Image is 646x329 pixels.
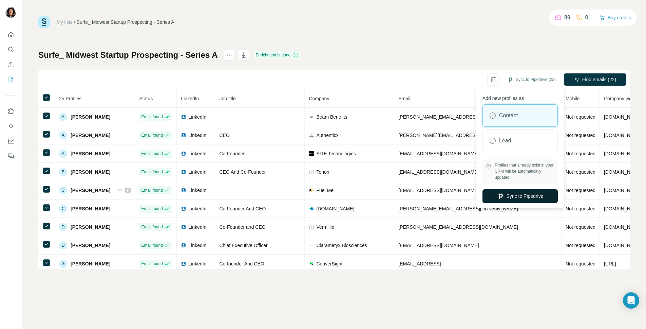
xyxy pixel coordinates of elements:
a: My lists [57,19,73,25]
span: [PERSON_NAME] [71,260,110,267]
li: / [74,19,75,25]
img: company-logo [309,261,314,266]
span: Email found [141,132,163,138]
span: CEO And Co-Founder [219,169,266,175]
span: [PERSON_NAME][EMAIL_ADDRESS][PERSON_NAME][DOMAIN_NAME] [398,133,557,138]
span: Email found [141,224,163,230]
span: Not requested [566,188,595,193]
div: Open Intercom Messenger [623,292,639,309]
span: Co-founder And CEO [219,261,264,266]
button: Search [5,44,16,56]
button: Sync to Pipedrive (22) [503,74,560,85]
span: Email found [141,242,163,248]
div: Enrichment is done [254,51,301,59]
button: Sync to Pipedrive [482,189,558,203]
span: [PERSON_NAME] [71,132,110,139]
span: Not requested [566,243,595,248]
button: actions [224,50,235,60]
span: Email found [141,151,163,157]
img: Surfe Logo [38,16,50,28]
span: Not requested [566,206,595,211]
span: [PERSON_NAME] [71,205,110,212]
span: [PERSON_NAME][EMAIL_ADDRESS][DOMAIN_NAME] [398,224,518,230]
span: LinkedIn [188,150,206,157]
span: LinkedIn [188,114,206,120]
img: company-logo [309,151,314,156]
span: Profiles that already exist in your CRM will be automatically updated. [495,162,554,180]
img: LinkedIn logo [181,133,186,138]
h1: Surfe_ Midwest Startup Prospecting - Series A [38,50,218,60]
span: [DOMAIN_NAME] [604,243,642,248]
span: Chief Executive Officer [219,243,267,248]
span: [PERSON_NAME] [71,224,110,230]
span: Mobile [566,96,579,101]
span: [PERSON_NAME][EMAIL_ADDRESS][DOMAIN_NAME] [398,114,518,120]
span: [EMAIL_ADDRESS][DOMAIN_NAME] [398,243,479,248]
span: LinkedIn [188,205,206,212]
label: Contact [499,111,518,120]
div: A [59,131,67,139]
button: Use Surfe on LinkedIn [5,105,16,117]
img: LinkedIn logo [181,188,186,193]
span: [EMAIL_ADDRESS] [398,261,441,266]
button: Find emails (22) [564,73,626,86]
img: LinkedIn logo [181,224,186,230]
span: [DOMAIN_NAME] [604,114,642,120]
span: Email found [141,114,163,120]
span: Vermillio [316,224,334,230]
span: [DOMAIN_NAME] [604,169,642,175]
span: Co-Founder [219,151,245,156]
span: ConverSight [316,260,342,267]
span: CEO [219,133,229,138]
span: LinkedIn [188,187,206,194]
p: 89 [564,14,570,22]
button: Enrich CSV [5,58,16,71]
div: A [59,150,67,158]
img: LinkedIn logo [181,261,186,266]
span: Email found [141,187,163,193]
span: Status [139,96,153,101]
span: [PERSON_NAME] [71,169,110,175]
span: Not requested [566,169,595,175]
span: [DOMAIN_NAME] [316,205,354,212]
img: LinkedIn logo [181,169,186,175]
span: Not requested [566,224,595,230]
div: D [59,223,67,231]
span: LinkedIn [188,169,206,175]
img: company-logo [309,114,314,120]
img: LinkedIn logo [181,206,186,211]
span: [PERSON_NAME] [71,150,110,157]
span: LinkedIn [188,224,206,230]
button: Buy credits [600,13,631,22]
span: [EMAIL_ADDRESS][DOMAIN_NAME] [398,188,479,193]
span: LinkedIn [188,242,206,249]
span: Job title [219,96,235,101]
label: Lead [499,137,511,145]
span: [EMAIL_ADDRESS][DOMAIN_NAME] [398,151,479,156]
div: C [59,205,67,213]
div: D [59,241,67,249]
span: 25 Profiles [59,96,81,101]
img: company-logo [309,133,314,138]
button: My lists [5,73,16,86]
img: company-logo [309,243,314,248]
button: Use Surfe API [5,120,16,132]
span: [DOMAIN_NAME] [604,133,642,138]
div: C [59,186,67,194]
span: Co-Founder And CEO [219,206,266,211]
div: G [59,260,67,268]
span: Not requested [566,261,595,266]
img: company-logo [309,188,314,193]
div: Surfe_ Midwest Startup Prospecting - Series A [77,19,174,25]
span: [PERSON_NAME] [71,114,110,120]
span: [DOMAIN_NAME] [604,206,642,211]
span: Authenticx [316,132,338,139]
p: Add new profiles as [482,92,558,102]
span: Clarametyx Biosciences [316,242,367,249]
span: [URL] [604,261,616,266]
span: Co-Founder and CEO [219,224,265,230]
span: Not requested [566,151,595,156]
span: [PERSON_NAME][EMAIL_ADDRESS][DOMAIN_NAME] [398,206,518,211]
img: LinkedIn logo [181,243,186,248]
p: 0 [585,14,588,22]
